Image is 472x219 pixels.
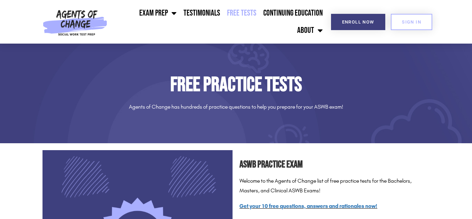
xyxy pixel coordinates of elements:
a: Exam Prep [136,4,180,22]
a: Testimonials [180,4,224,22]
h2: ASWB Practice Exam [239,157,429,173]
a: SIGN IN [391,14,432,30]
a: Free Tests [224,4,260,22]
p: Agents of Change has hundreds of practice questions to help you prepare for your ASWB exam! [43,102,429,112]
p: Welcome to the Agents of Change list of free practice tests for the Bachelors, Masters, and Clini... [239,176,429,196]
h1: Free Practice Tests [43,75,429,95]
span: SIGN IN [402,20,421,24]
a: About [294,22,326,39]
a: Continuing Education [260,4,326,22]
a: Enroll Now [331,14,385,30]
nav: Menu [110,4,326,39]
span: Enroll Now [342,20,374,24]
a: Get your 10 free questions, answers and rationales now! [239,203,377,209]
